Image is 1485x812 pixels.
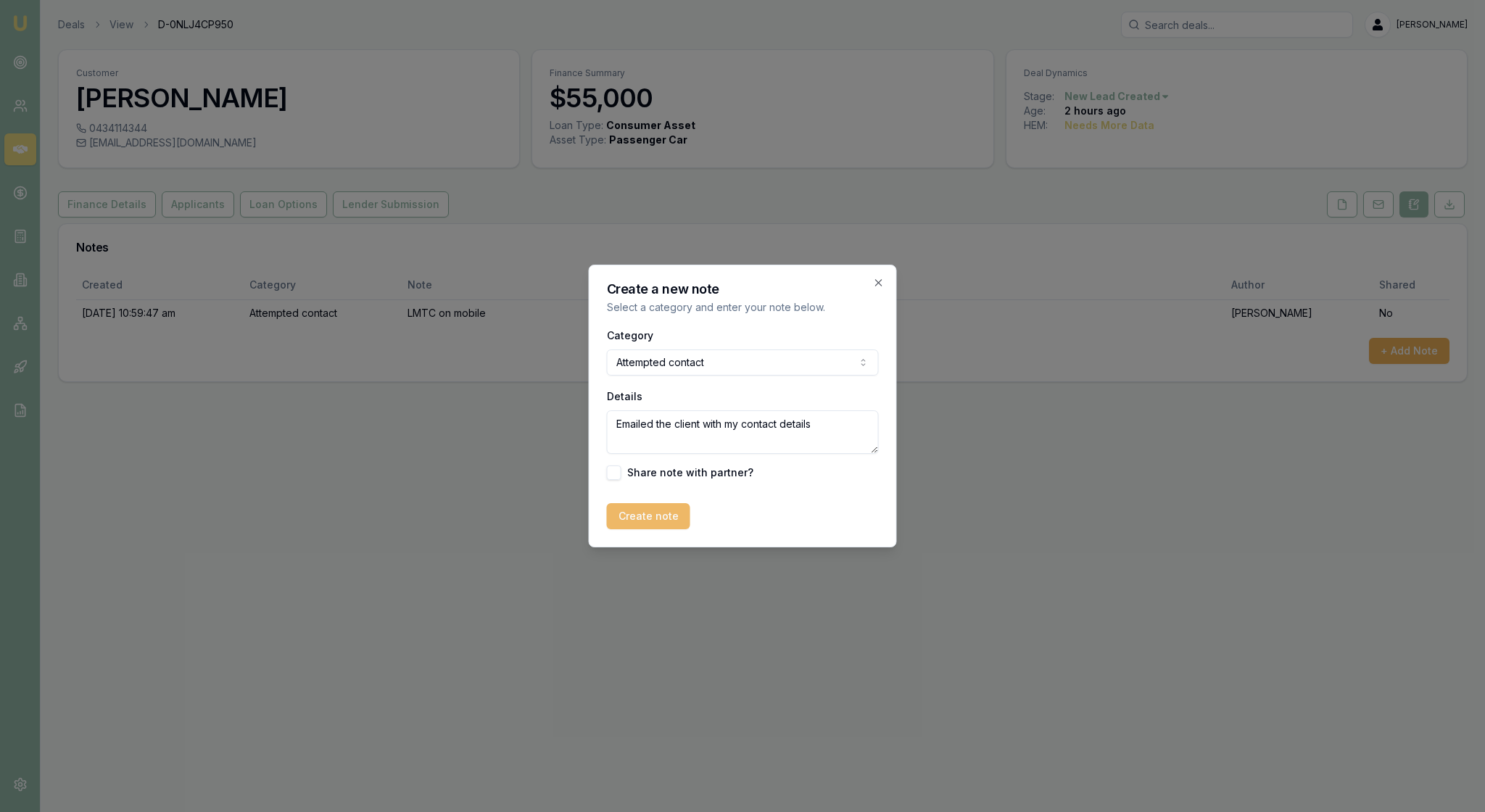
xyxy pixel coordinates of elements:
label: Category [607,329,653,341]
p: Select a category and enter your note below. [607,300,879,315]
label: Details [607,390,642,402]
textarea: Emailed the client with my contact details [607,410,879,454]
h2: Create a new note [607,283,879,296]
label: Share note with partner? [627,468,753,478]
button: Create note [607,503,690,529]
